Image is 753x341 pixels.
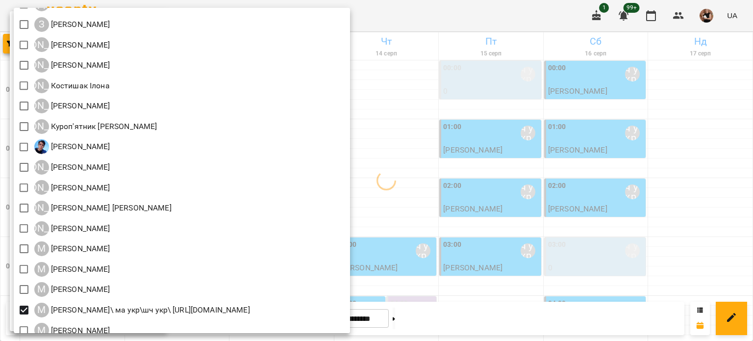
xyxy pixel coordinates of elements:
div: М [34,282,49,297]
p: [PERSON_NAME] [PERSON_NAME] [49,202,172,214]
div: М [34,241,49,256]
a: З [PERSON_NAME] [34,17,110,32]
div: Луньова Ганна [34,180,110,195]
p: [PERSON_NAME] [49,223,110,235]
p: [PERSON_NAME] [49,100,110,112]
div: М [34,323,49,338]
p: Костишак Ілона [49,80,110,92]
div: Костишак Ілона [34,79,110,93]
a: [PERSON_NAME] [PERSON_NAME] [34,180,110,195]
p: [PERSON_NAME]\ ма укр\шч укр\ [URL][DOMAIN_NAME] [49,304,250,316]
div: [PERSON_NAME] [34,180,49,195]
div: Кордон Олена [34,58,110,73]
div: [PERSON_NAME] [34,79,49,93]
div: Куроп'ятник Ольга [34,119,157,134]
p: [PERSON_NAME] [49,59,110,71]
p: [PERSON_NAME] [49,161,110,173]
p: [PERSON_NAME] [49,39,110,51]
a: М [PERSON_NAME] [34,241,110,256]
div: Лісняк Оксана [34,221,110,236]
p: Куроп'ятник [PERSON_NAME] [49,121,157,132]
a: М [PERSON_NAME] [34,282,110,297]
div: [PERSON_NAME] [34,221,49,236]
div: Курбанова Софія [34,99,110,113]
div: Кожевнікова Наталія [34,37,110,52]
a: [PERSON_NAME] [PERSON_NAME] [34,99,110,113]
p: [PERSON_NAME] [49,263,110,275]
div: Марина Альхімович [34,241,110,256]
div: [PERSON_NAME] [34,99,49,113]
a: [PERSON_NAME] [PERSON_NAME] [34,58,110,73]
div: [PERSON_NAME] [34,37,49,52]
a: М [PERSON_NAME] [34,262,110,277]
img: Л [34,139,49,154]
p: [PERSON_NAME] [49,19,110,30]
a: Л [PERSON_NAME] [34,139,110,154]
p: [PERSON_NAME] [49,284,110,295]
p: [PERSON_NAME] [49,182,110,194]
a: М [PERSON_NAME]\ ма укр\шч укр\ [URL][DOMAIN_NAME] [34,303,250,317]
div: Матвійчук Богдана [34,262,110,277]
div: М [34,303,49,317]
a: [PERSON_NAME] [PERSON_NAME] [34,221,110,236]
a: [PERSON_NAME] [PERSON_NAME] [34,160,110,175]
a: М [PERSON_NAME] [34,323,110,338]
div: [PERSON_NAME] [34,201,49,215]
div: [PERSON_NAME] [34,160,49,175]
p: [PERSON_NAME] [49,243,110,255]
div: Литвин Галина [34,160,110,175]
div: Мосюра Лариса [34,323,110,338]
a: [PERSON_NAME] [PERSON_NAME] [34,37,110,52]
div: Мойсук Надія\ ма укр\шч укр\ https://us06web.zoom.us/j/84559859332 [34,303,250,317]
a: [PERSON_NAME] Куроп'ятник [PERSON_NAME] [34,119,157,134]
p: [PERSON_NAME] [49,141,110,153]
div: Легоша Олексій [34,139,110,154]
div: Зверєва Анастасія [34,17,110,32]
div: [PERSON_NAME] [34,119,49,134]
p: [PERSON_NAME] [49,325,110,337]
a: [PERSON_NAME] Костишак Ілона [34,79,110,93]
div: М [34,262,49,277]
div: [PERSON_NAME] [34,58,49,73]
div: З [34,17,49,32]
a: [PERSON_NAME] [PERSON_NAME] [PERSON_NAME] [34,201,172,215]
div: Ліпатьєва Ольга [34,201,172,215]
